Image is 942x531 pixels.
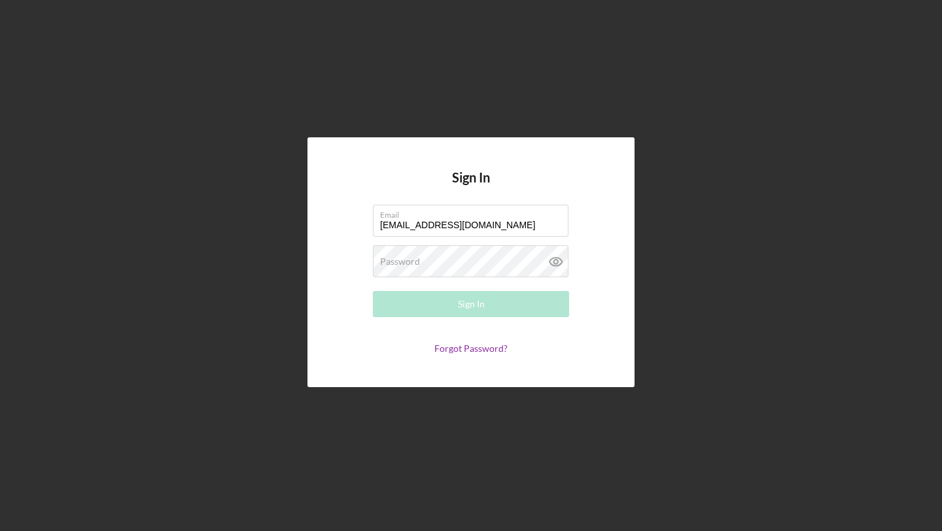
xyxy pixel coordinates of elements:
[373,291,569,317] button: Sign In
[380,205,568,220] label: Email
[452,170,490,205] h4: Sign In
[458,291,485,317] div: Sign In
[380,256,420,267] label: Password
[434,343,508,354] a: Forgot Password?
